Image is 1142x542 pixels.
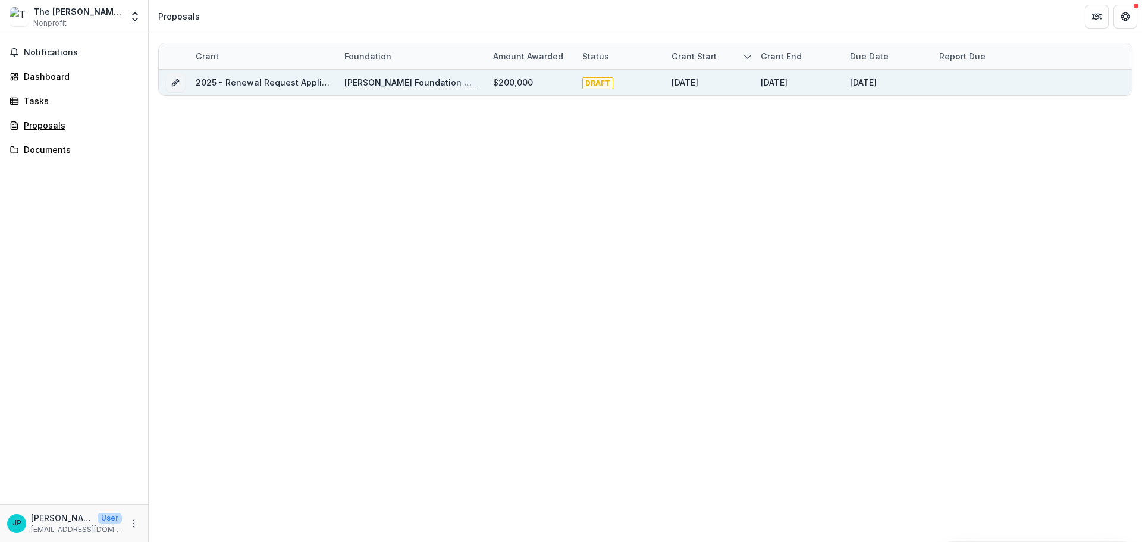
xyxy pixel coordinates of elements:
div: Grant start [664,50,724,62]
div: [DATE] [761,76,788,89]
span: Nonprofit [33,18,67,29]
div: Amount awarded [486,43,575,69]
button: More [127,516,141,531]
div: $200,000 [493,76,533,89]
div: Grant [189,43,337,69]
div: Due Date [843,43,932,69]
svg: sorted descending [743,52,752,61]
div: Proposals [24,119,134,131]
button: Partners [1085,5,1109,29]
div: Status [575,43,664,69]
div: Grant end [754,43,843,69]
div: Tasks [24,95,134,107]
div: Report Due [932,43,1021,69]
a: 2025 - Renewal Request Application [196,77,348,87]
button: Grant d820e430-7977-477c-a541-3b68f87debb8 [166,73,185,92]
p: [PERSON_NAME] Foundation Workflow Sandbox [344,76,479,89]
img: The Chisholm Legacy Project Inc [10,7,29,26]
div: Jacqui Patterson [12,519,21,527]
div: Documents [24,143,134,156]
div: Amount awarded [486,50,570,62]
button: Get Help [1113,5,1137,29]
button: Open entity switcher [127,5,143,29]
div: The [PERSON_NAME] Legacy Project Inc [33,5,122,18]
div: Report Due [932,50,993,62]
div: Proposals [158,10,200,23]
div: Foundation [337,50,399,62]
div: Grant [189,50,226,62]
div: Grant start [664,43,754,69]
span: Notifications [24,48,139,58]
p: [PERSON_NAME] [31,512,93,524]
a: Documents [5,140,143,159]
span: DRAFT [582,77,613,89]
a: Dashboard [5,67,143,86]
div: [DATE] [850,76,877,89]
div: Grant end [754,50,809,62]
nav: breadcrumb [153,8,205,25]
a: Tasks [5,91,143,111]
button: Notifications [5,43,143,62]
a: Proposals [5,115,143,135]
p: User [98,513,122,524]
div: Dashboard [24,70,134,83]
div: Due Date [843,50,896,62]
div: Foundation [337,43,486,69]
p: [EMAIL_ADDRESS][DOMAIN_NAME] [31,524,122,535]
div: [DATE] [672,76,698,89]
div: Status [575,50,616,62]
